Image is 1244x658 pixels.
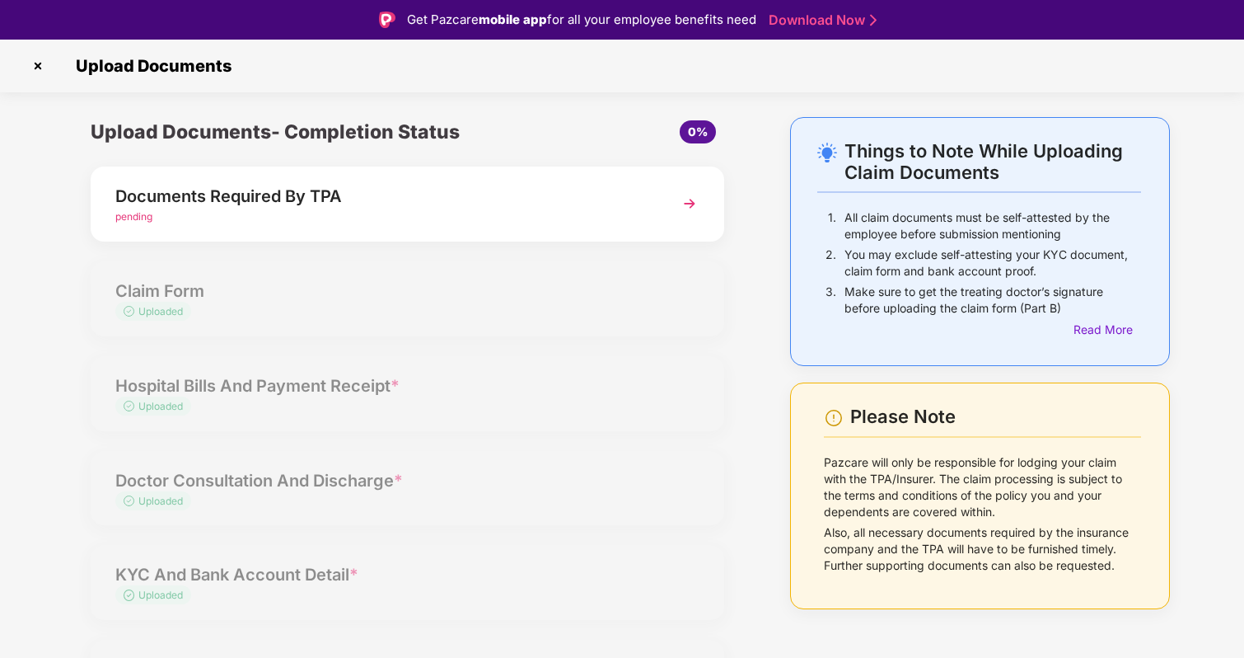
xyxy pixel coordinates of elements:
div: Upload Documents- Completion Status [91,117,512,147]
img: svg+xml;base64,PHN2ZyBpZD0iQ3Jvc3MtMzJ4MzIiIHhtbG5zPSJodHRwOi8vd3d3LnczLm9yZy8yMDAwL3N2ZyIgd2lkdG... [25,53,51,79]
span: Upload Documents [59,56,240,76]
div: Documents Required By TPA [115,183,651,209]
div: Read More [1073,321,1141,339]
span: pending [115,210,152,223]
p: Also, all necessary documents required by the insurance company and the TPA will have to be furni... [824,524,1141,574]
span: 0% [688,125,708,139]
p: You may exclude self-attesting your KYC document, claim form and bank account proof. [844,247,1141,280]
p: All claim documents must be self-attested by the employee before submission mentioning [844,209,1141,242]
div: Please Note [850,406,1141,428]
img: svg+xml;base64,PHN2ZyBpZD0iTmV4dCIgeG1sbnM9Imh0dHA6Ly93d3cudzMub3JnLzIwMDAvc3ZnIiB3aWR0aD0iMzYiIG... [675,189,704,219]
div: Things to Note While Uploading Claim Documents [844,140,1141,183]
img: svg+xml;base64,PHN2ZyB4bWxucz0iaHR0cDovL3d3dy53My5vcmcvMjAwMC9zdmciIHdpZHRoPSIyNC4wOTMiIGhlaWdodD... [817,143,837,162]
img: Logo [379,12,395,28]
p: 2. [825,247,836,280]
img: Stroke [870,12,877,29]
a: Download Now [769,12,872,29]
strong: mobile app [479,12,547,27]
p: Make sure to get the treating doctor’s signature before uploading the claim form (Part B) [844,284,1141,317]
p: 1. [828,209,836,242]
div: Get Pazcare for all your employee benefits need [407,10,756,30]
img: svg+xml;base64,PHN2ZyBpZD0iV2FybmluZ18tXzI0eDI0IiBkYXRhLW5hbWU9Ildhcm5pbmcgLSAyNHgyNCIgeG1sbnM9Im... [824,408,844,428]
p: Pazcare will only be responsible for lodging your claim with the TPA/Insurer. The claim processin... [824,454,1141,520]
p: 3. [825,284,836,317]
